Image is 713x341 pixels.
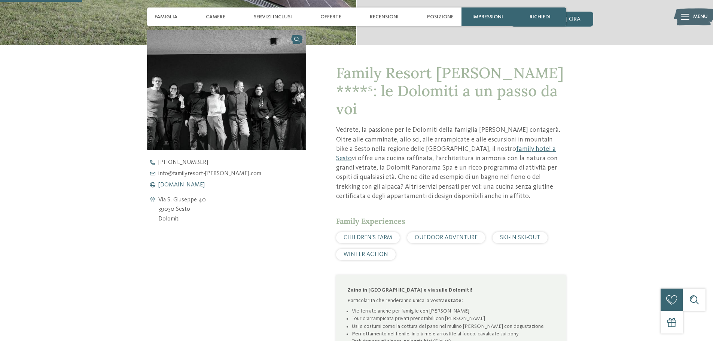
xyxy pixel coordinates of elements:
strong: estate [445,298,461,303]
span: Servizi inclusi [254,14,292,20]
span: Family Experiences [336,216,405,226]
img: Il nostro family hotel a Sesto, il vostro rifugio sulle Dolomiti. [147,30,307,150]
span: [DOMAIN_NAME] [158,182,205,188]
a: info@familyresort-[PERSON_NAME].com [147,171,319,177]
span: Famiglia [155,14,177,20]
span: CHILDREN’S FARM [344,235,392,241]
a: [DOMAIN_NAME] [147,182,319,188]
span: richiedi [530,14,551,20]
span: [PHONE_NUMBER] [158,159,208,165]
span: Posizione [427,14,454,20]
strong: Zaino in [GEOGRAPHIC_DATA] e via sulle Dolomiti! [347,287,472,293]
li: Usi e costumi come la cottura del pane nel mulino [PERSON_NAME] con degustazione [352,323,555,330]
span: OUTDOOR ADVENTURE [415,235,478,241]
span: SKI-IN SKI-OUT [500,235,540,241]
a: [PHONE_NUMBER] [147,159,319,165]
p: Vedrete, la passione per le Dolomiti della famiglia [PERSON_NAME] contagerà. Oltre alle camminate... [336,125,566,201]
span: Recensioni [370,14,399,20]
address: Via S. Giuseppe 40 39030 Sesto Dolomiti [158,195,206,224]
span: Camere [206,14,225,20]
li: Vie ferrate anche per famiglie con [PERSON_NAME] [352,307,555,315]
li: Pernottamento nel fienile, in più mele arrostite al fuoco, cavalcate sui pony [352,330,555,338]
span: info@ familyresort-[PERSON_NAME]. com [158,171,261,177]
span: Impressioni [472,14,503,20]
span: Offerte [320,14,341,20]
p: Particolarità che renderanno unica la vostra : [347,297,555,304]
li: Tour d’arrampicata privati prenotabili con [PERSON_NAME] [352,315,555,322]
span: Family Resort [PERSON_NAME] ****ˢ: le Dolomiti a un passo da voi [336,63,564,118]
span: WINTER ACTION [344,252,388,258]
